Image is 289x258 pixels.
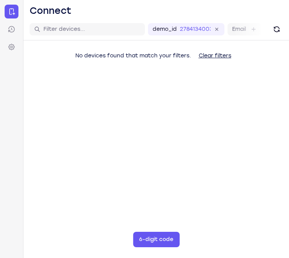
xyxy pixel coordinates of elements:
[5,22,18,36] a: Sessions
[153,25,177,33] label: demo_id
[271,23,283,35] button: Refresh
[193,48,238,64] button: Clear filters
[5,5,18,18] a: Connect
[30,5,71,17] h1: Connect
[5,40,18,54] a: Settings
[232,25,246,33] label: Email
[75,52,191,59] span: No devices found that match your filters.
[133,232,179,247] button: 6-digit code
[43,25,140,33] input: Filter devices...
